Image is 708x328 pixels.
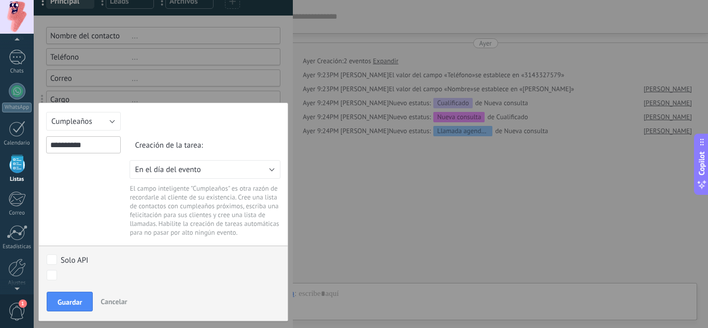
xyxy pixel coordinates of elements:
[130,184,280,237] div: El campo inteligente "Cumpleaños" es otra razón de recordarle al cliente de su existencia. Cree u...
[46,112,121,131] button: Cumpleaños
[47,292,93,311] button: Guardar
[130,160,280,179] button: En el día del evento
[130,136,280,155] div: Creación de la tarea:
[61,255,88,265] div: Solo API
[96,292,131,311] button: Cancelar
[697,151,707,175] span: Copilot
[51,117,92,126] span: Cumpleaños
[135,165,201,175] span: En el día del evento
[58,298,82,306] span: Guardar
[101,297,127,306] span: Cancelar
